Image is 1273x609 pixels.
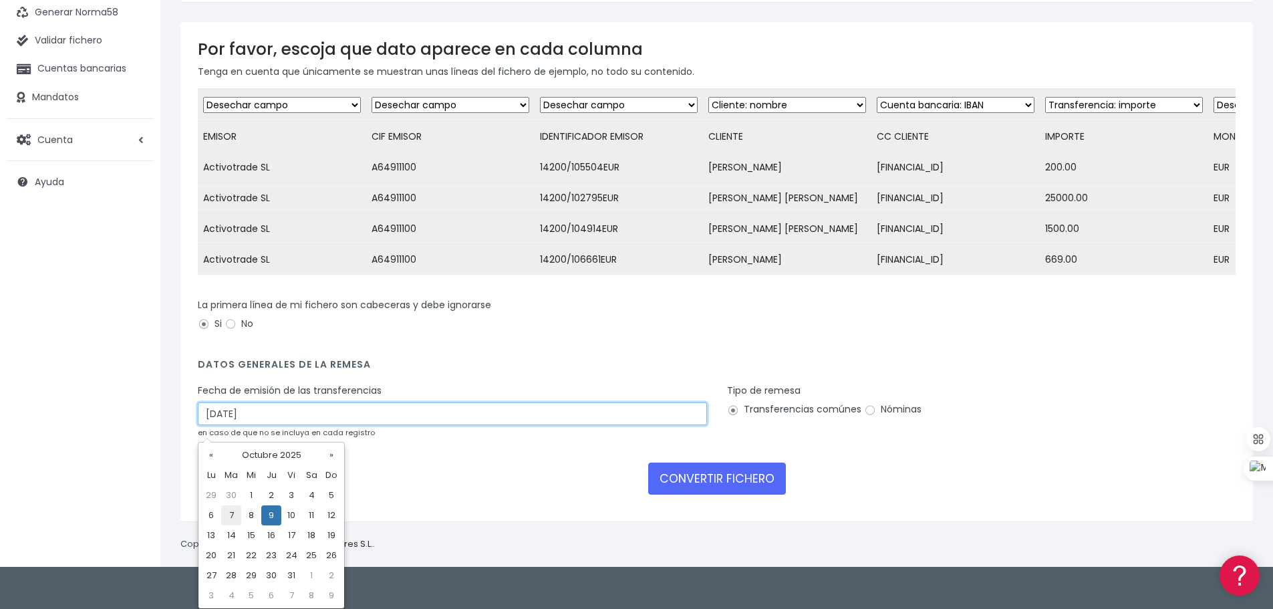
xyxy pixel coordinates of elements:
[727,402,861,416] label: Transferencias comúnes
[1040,122,1208,152] td: IMPORTE
[198,39,1236,59] h3: Por favor, escoja que dato aparece en cada columna
[281,525,301,545] td: 17
[321,586,341,606] td: 9
[321,525,341,545] td: 19
[261,505,281,525] td: 9
[180,537,375,552] p: Copyright © 2025 .
[7,84,154,112] a: Mandatos
[201,545,221,566] td: 20
[221,566,241,586] td: 28
[7,168,154,196] a: Ayuda
[198,64,1236,79] p: Tenga en cuenta que únicamente se muestran unas líneas del fichero de ejemplo, no todo su contenido.
[221,545,241,566] td: 21
[201,485,221,505] td: 29
[261,525,281,545] td: 16
[301,545,321,566] td: 25
[37,132,73,146] span: Cuenta
[241,566,261,586] td: 29
[198,214,366,245] td: Activotrade SL
[241,465,261,485] th: Mi
[198,298,491,312] label: La primera línea de mi fichero son cabeceras y debe ignorarse
[201,525,221,545] td: 13
[321,505,341,525] td: 12
[35,175,64,189] span: Ayuda
[535,214,703,245] td: 14200/104914EUR
[221,485,241,505] td: 30
[301,465,321,485] th: Sa
[535,183,703,214] td: 14200/102795EUR
[261,465,281,485] th: Ju
[703,122,871,152] td: CLIENTE
[301,525,321,545] td: 18
[871,245,1040,275] td: [FINANCIAL_ID]
[221,445,321,465] th: Octubre 2025
[7,27,154,55] a: Validar fichero
[198,122,366,152] td: EMISOR
[535,152,703,183] td: 14200/105504EUR
[703,152,871,183] td: [PERSON_NAME]
[1040,152,1208,183] td: 200.00
[871,214,1040,245] td: [FINANCIAL_ID]
[321,545,341,566] td: 26
[535,122,703,152] td: IDENTIFICADOR EMISOR
[221,505,241,525] td: 7
[871,183,1040,214] td: [FINANCIAL_ID]
[225,317,253,331] label: No
[198,183,366,214] td: Activotrade SL
[198,245,366,275] td: Activotrade SL
[727,384,801,398] label: Tipo de remesa
[321,566,341,586] td: 2
[241,505,261,525] td: 8
[281,586,301,606] td: 7
[366,214,535,245] td: A64911100
[864,402,922,416] label: Nóminas
[201,586,221,606] td: 3
[198,152,366,183] td: Activotrade SL
[648,463,786,495] button: CONVERTIR FICHERO
[321,445,341,465] th: »
[1040,245,1208,275] td: 669.00
[301,586,321,606] td: 8
[366,183,535,214] td: A64911100
[221,525,241,545] td: 14
[703,214,871,245] td: [PERSON_NAME] [PERSON_NAME]
[535,245,703,275] td: 14200/106661EUR
[703,245,871,275] td: [PERSON_NAME]
[281,485,301,505] td: 3
[301,566,321,586] td: 1
[261,545,281,566] td: 23
[201,566,221,586] td: 27
[281,566,301,586] td: 31
[201,445,221,465] th: «
[201,465,221,485] th: Lu
[366,245,535,275] td: A64911100
[241,525,261,545] td: 15
[321,465,341,485] th: Do
[261,485,281,505] td: 2
[301,505,321,525] td: 11
[871,152,1040,183] td: [FINANCIAL_ID]
[198,427,375,438] small: en caso de que no se incluya en cada registro
[281,545,301,566] td: 24
[261,586,281,606] td: 6
[198,384,382,398] label: Fecha de emisión de las transferencias
[366,122,535,152] td: CIF EMISOR
[241,586,261,606] td: 5
[241,485,261,505] td: 1
[703,183,871,214] td: [PERSON_NAME] [PERSON_NAME]
[366,152,535,183] td: A64911100
[7,126,154,154] a: Cuenta
[221,465,241,485] th: Ma
[7,55,154,83] a: Cuentas bancarias
[241,545,261,566] td: 22
[321,485,341,505] td: 5
[281,505,301,525] td: 10
[198,359,1236,377] h4: Datos generales de la remesa
[261,566,281,586] td: 30
[1040,183,1208,214] td: 25000.00
[281,465,301,485] th: Vi
[301,485,321,505] td: 4
[198,317,222,331] label: Si
[1040,214,1208,245] td: 1500.00
[201,505,221,525] td: 6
